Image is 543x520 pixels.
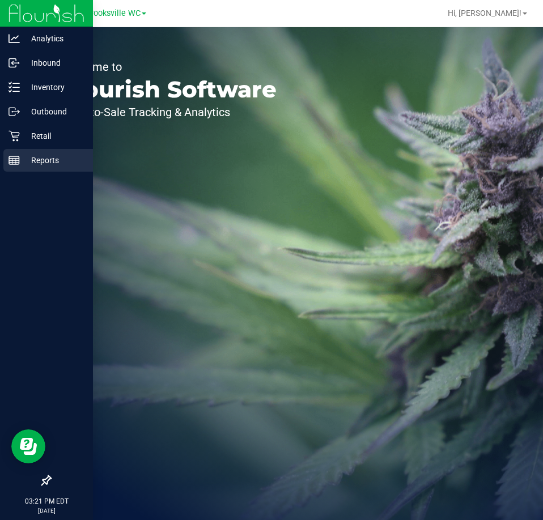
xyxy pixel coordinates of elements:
[20,56,88,70] p: Inbound
[5,506,88,515] p: [DATE]
[5,496,88,506] p: 03:21 PM EDT
[20,80,88,94] p: Inventory
[9,130,20,142] inline-svg: Retail
[20,32,88,45] p: Analytics
[86,8,141,18] span: Brooksville WC
[11,429,45,463] iframe: Resource center
[9,33,20,44] inline-svg: Analytics
[61,106,277,118] p: Seed-to-Sale Tracking & Analytics
[9,82,20,93] inline-svg: Inventory
[61,61,277,73] p: Welcome to
[20,105,88,118] p: Outbound
[9,155,20,166] inline-svg: Reports
[9,57,20,69] inline-svg: Inbound
[20,154,88,167] p: Reports
[20,129,88,143] p: Retail
[9,106,20,117] inline-svg: Outbound
[61,78,277,101] p: Flourish Software
[448,8,521,18] span: Hi, [PERSON_NAME]!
